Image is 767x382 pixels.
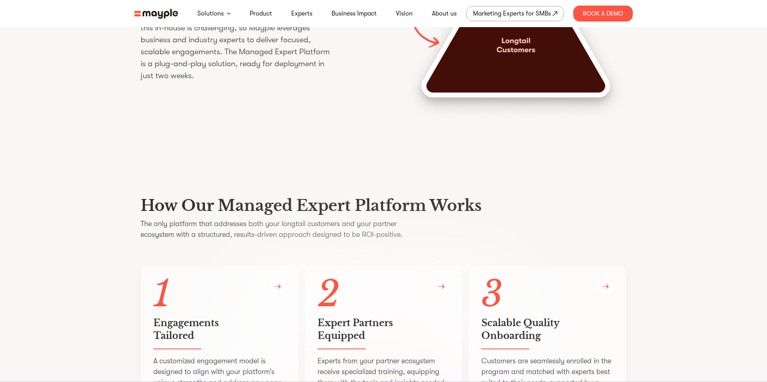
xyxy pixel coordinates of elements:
p: 1 [153,278,286,310]
a: Experts [291,9,312,18]
h5: Scalable Quality Onboarding [481,317,614,342]
a: Product [250,9,272,18]
h5: Expert Partners Equipped [318,317,450,342]
img: arrow-down [227,12,230,15]
h5: Engagements Tailored [153,317,286,342]
a: Marketing Experts for SMBs [466,6,564,21]
div: Book A Demo [573,6,633,22]
a: Solutions [197,9,224,18]
iframe: Chat Widget [623,289,767,382]
p: 3 [481,278,614,310]
h1: How Our Managed Expert Platform Works [141,196,626,215]
div: Marketing Experts for SMBs [473,8,551,19]
img: mayple-logo [134,9,178,19]
p: 2 [318,278,450,310]
a: Vision [396,9,413,18]
p: The only platform that addresses both your longtail customers and your partner ecosystem with a s... [141,219,626,240]
a: About us [432,9,457,18]
a: Business Impact [332,9,377,18]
